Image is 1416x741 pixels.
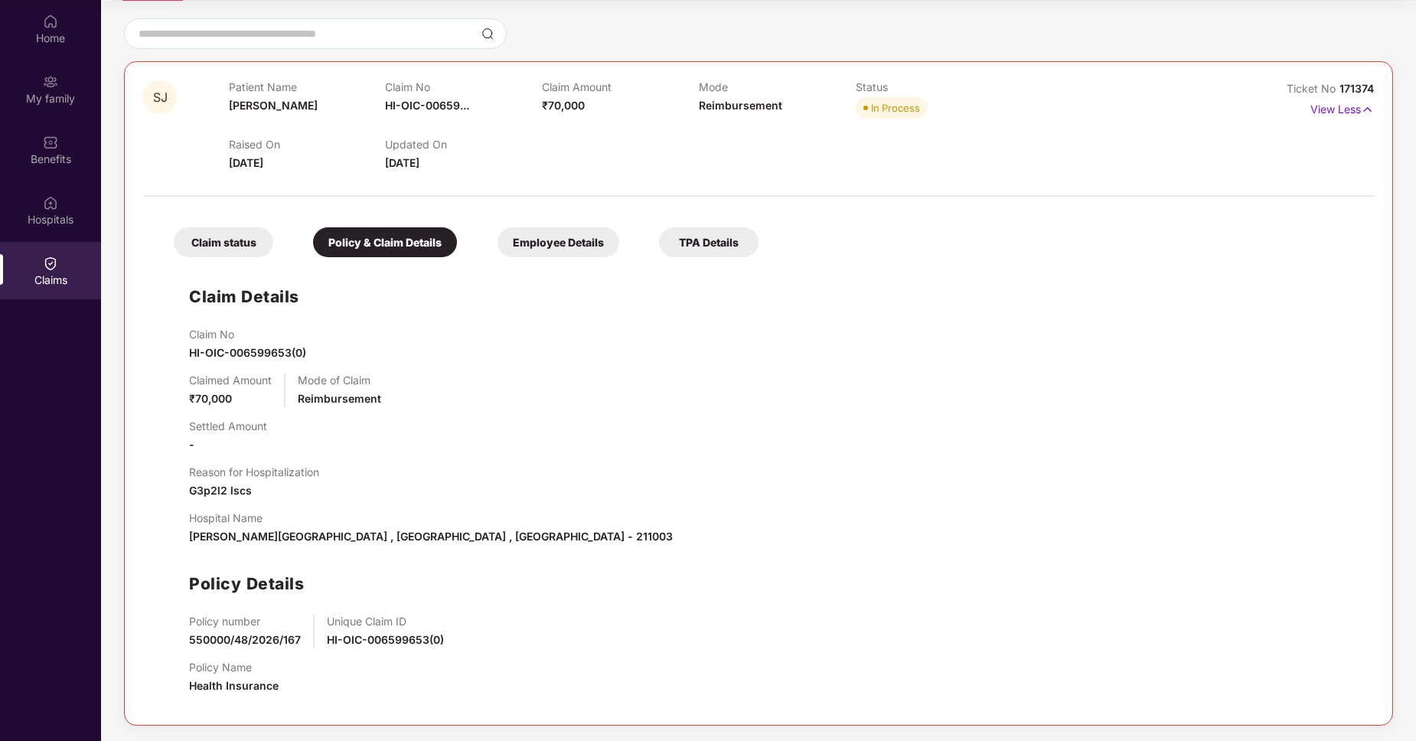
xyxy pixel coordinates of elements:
[1287,82,1339,95] span: Ticket No
[189,511,673,524] p: Hospital Name
[229,156,263,169] span: [DATE]
[189,419,267,433] p: Settled Amount
[189,374,272,387] p: Claimed Amount
[1310,97,1374,118] p: View Less
[498,227,619,257] div: Employee Details
[385,80,542,93] p: Claim No
[659,227,759,257] div: TPA Details
[229,99,318,112] span: [PERSON_NAME]
[189,328,306,341] p: Claim No
[189,284,299,309] h1: Claim Details
[189,392,232,405] span: ₹70,000
[542,80,699,93] p: Claim Amount
[189,465,319,478] p: Reason for Hospitalization
[43,135,58,150] img: svg+xml;base64,PHN2ZyBpZD0iQmVuZWZpdHMiIHhtbG5zPSJodHRwOi8vd3d3LnczLm9yZy8yMDAwL3N2ZyIgd2lkdGg9Ij...
[174,227,273,257] div: Claim status
[43,14,58,29] img: svg+xml;base64,PHN2ZyBpZD0iSG9tZSIgeG1sbnM9Imh0dHA6Ly93d3cudzMub3JnLzIwMDAvc3ZnIiB3aWR0aD0iMjAiIG...
[542,99,585,112] span: ₹70,000
[1339,82,1374,95] span: 171374
[189,615,301,628] p: Policy number
[481,28,494,40] img: svg+xml;base64,PHN2ZyBpZD0iU2VhcmNoLTMyeDMyIiB4bWxucz0iaHR0cDovL3d3dy53My5vcmcvMjAwMC9zdmciIHdpZH...
[298,392,381,405] span: Reimbursement
[189,346,306,359] span: HI-OIC-006599653(0)
[229,80,386,93] p: Patient Name
[699,80,856,93] p: Mode
[699,99,782,112] span: Reimbursement
[856,80,1013,93] p: Status
[189,484,252,497] span: G3p2l2 lscs
[189,661,279,674] p: Policy Name
[385,138,542,151] p: Updated On
[229,138,386,151] p: Raised On
[327,633,444,646] span: HI-OIC-006599653(0)
[43,74,58,90] img: svg+xml;base64,PHN2ZyB3aWR0aD0iMjAiIGhlaWdodD0iMjAiIHZpZXdCb3g9IjAgMCAyMCAyMCIgZmlsbD0ibm9uZSIgeG...
[189,679,279,692] span: Health Insurance
[313,227,457,257] div: Policy & Claim Details
[189,438,194,451] span: -
[43,195,58,211] img: svg+xml;base64,PHN2ZyBpZD0iSG9zcGl0YWxzIiB4bWxucz0iaHR0cDovL3d3dy53My5vcmcvMjAwMC9zdmciIHdpZHRoPS...
[1361,101,1374,118] img: svg+xml;base64,PHN2ZyB4bWxucz0iaHR0cDovL3d3dy53My5vcmcvMjAwMC9zdmciIHdpZHRoPSIxNyIgaGVpZ2h0PSIxNy...
[189,633,301,646] span: 550000/48/2026/167
[327,615,444,628] p: Unique Claim ID
[189,530,673,543] span: [PERSON_NAME][GEOGRAPHIC_DATA] , [GEOGRAPHIC_DATA] , [GEOGRAPHIC_DATA] - 211003
[43,256,58,271] img: svg+xml;base64,PHN2ZyBpZD0iQ2xhaW0iIHhtbG5zPSJodHRwOi8vd3d3LnczLm9yZy8yMDAwL3N2ZyIgd2lkdGg9IjIwIi...
[385,156,419,169] span: [DATE]
[189,571,304,596] h1: Policy Details
[871,100,920,116] div: In Process
[153,91,168,104] span: SJ
[385,99,469,112] span: HI-OIC-00659...
[298,374,381,387] p: Mode of Claim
